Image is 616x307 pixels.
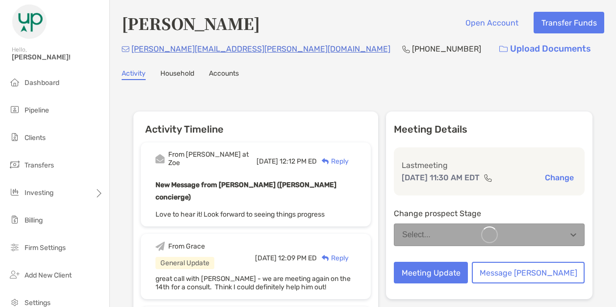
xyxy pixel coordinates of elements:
[394,207,585,220] p: Change prospect Stage
[122,46,129,52] img: Email Icon
[394,123,585,136] p: Meeting Details
[542,172,577,183] button: Change
[534,12,604,33] button: Transfer Funds
[168,150,257,167] div: From [PERSON_NAME] at Zoe
[155,154,165,164] img: Event icon
[322,158,329,165] img: Reply icon
[9,159,21,170] img: transfers icon
[9,214,21,225] img: billing icon
[160,69,194,80] a: Household
[209,69,239,80] a: Accounts
[402,171,480,184] p: [DATE] 11:30 AM EDT
[458,12,526,33] button: Open Account
[12,4,47,39] img: Zoe Logo
[394,262,468,283] button: Meeting Update
[9,104,21,115] img: pipeline icon
[25,161,54,169] span: Transfers
[155,210,325,219] span: Love to hear it! Look forward to seeing things progress
[472,262,585,283] button: Message [PERSON_NAME]
[133,112,378,135] h6: Activity Timeline
[493,38,597,59] a: Upload Documents
[25,271,72,279] span: Add New Client
[25,299,51,307] span: Settings
[402,45,410,53] img: Phone Icon
[255,254,277,262] span: [DATE]
[12,53,103,61] span: [PERSON_NAME]!
[9,269,21,280] img: add_new_client icon
[25,79,59,87] span: Dashboard
[9,186,21,198] img: investing icon
[122,69,146,80] a: Activity
[402,159,577,171] p: Last meeting
[317,156,349,167] div: Reply
[155,181,336,201] b: New Message from [PERSON_NAME] ([PERSON_NAME] concierge)
[278,254,317,262] span: 12:09 PM ED
[484,174,492,182] img: communication type
[257,157,278,166] span: [DATE]
[317,253,349,263] div: Reply
[25,134,46,142] span: Clients
[25,216,43,224] span: Billing
[322,255,329,261] img: Reply icon
[155,242,165,251] img: Event icon
[168,242,205,251] div: From Grace
[131,43,390,55] p: [PERSON_NAME][EMAIL_ADDRESS][PERSON_NAME][DOMAIN_NAME]
[412,43,481,55] p: [PHONE_NUMBER]
[122,12,260,34] h4: [PERSON_NAME]
[25,106,49,114] span: Pipeline
[9,131,21,143] img: clients icon
[280,157,317,166] span: 12:12 PM ED
[25,244,66,252] span: Firm Settings
[9,76,21,88] img: dashboard icon
[499,46,508,53] img: button icon
[9,241,21,253] img: firm-settings icon
[155,257,214,269] div: General Update
[25,189,53,197] span: Investing
[155,275,351,291] span: great call with [PERSON_NAME] - we are meeting again on the 14th for a consult. Think I could def...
